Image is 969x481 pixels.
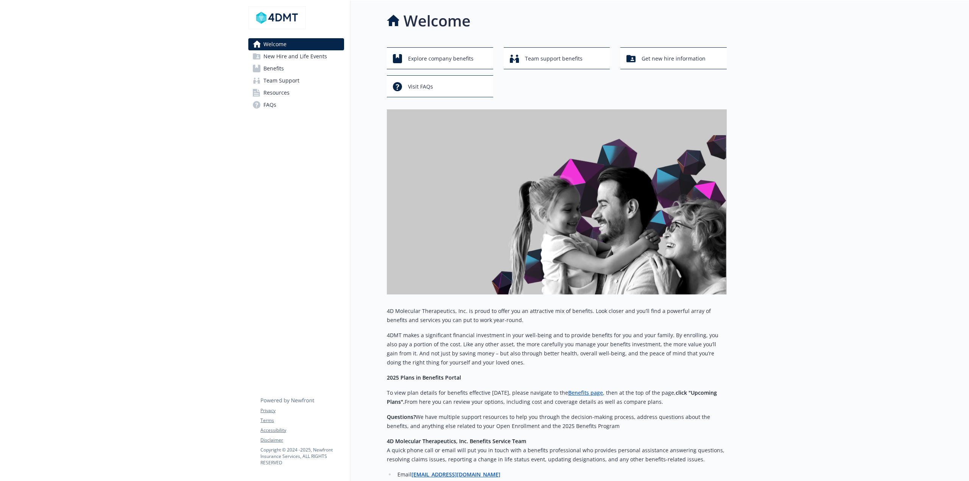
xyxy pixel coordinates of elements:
a: [EMAIL_ADDRESS][DOMAIN_NAME] [411,471,500,478]
span: Benefits [263,62,284,75]
a: Team Support [248,75,344,87]
span: Visit FAQs [408,79,433,94]
span: Team support benefits [525,51,583,66]
a: Welcome [248,38,344,50]
span: Team Support [263,75,299,87]
p: We have multiple support resources to help you through the decision-making process, address quest... [387,413,727,431]
img: overview page banner [387,109,727,294]
a: Terms [260,417,344,424]
span: New Hire and Life Events [263,50,327,62]
p: Copyright © 2024 - 2025 , Newfront Insurance Services, ALL RIGHTS RESERVED [260,447,344,466]
button: Visit FAQs [387,75,493,97]
a: Benefits page [568,389,603,396]
a: Disclaimer [260,437,344,444]
span: FAQs [263,99,276,111]
a: Benefits [248,62,344,75]
span: Explore company benefits [408,51,474,66]
button: Get new hire information [620,47,727,69]
a: New Hire and Life Events [248,50,344,62]
strong: Questions? [387,413,416,420]
h6: ​A quick phone call or email will put you in touch with a benefits professional who provides pers... [387,446,727,464]
span: Welcome [263,38,287,50]
a: Resources [248,87,344,99]
li: ​Email ​ [395,470,727,479]
a: Accessibility [260,427,344,434]
span: Resources [263,87,290,99]
p: 4D Molecular Therapeutics, Inc. is proud to offer you an attractive mix of benefits. Look closer ... [387,307,727,325]
span: Get new hire information [642,51,706,66]
h1: Welcome [403,9,470,32]
button: Explore company benefits [387,47,493,69]
a: Privacy [260,407,344,414]
button: Team support benefits [504,47,610,69]
p: To view plan details for benefits effective [DATE], please navigate to the , then at the top of t... [387,388,727,406]
strong: 2025 Plans in Benefits Portal [387,374,461,381]
strong: 4D Molecular Therapeutics, Inc. Benefits Service Team [387,437,526,445]
p: ​4DMT makes a significant financial investment in your well-being and to provide benefits for you... [387,331,727,367]
a: FAQs [248,99,344,111]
